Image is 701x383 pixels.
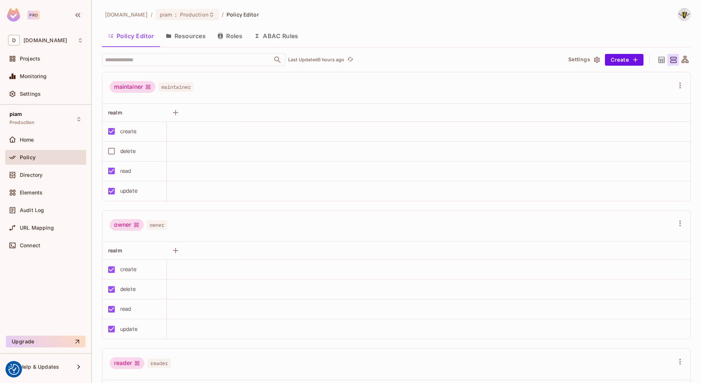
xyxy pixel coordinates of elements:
span: Directory [20,172,43,178]
span: Production [10,120,35,125]
img: Hartmann, Patrick [678,8,690,21]
span: maintainer [158,82,194,92]
button: ABAC Rules [248,27,304,45]
button: Settings [565,54,602,66]
span: Workspace: datev.de [23,37,67,43]
button: Resources [160,27,212,45]
button: refresh [346,55,355,64]
span: Elements [20,190,43,196]
span: Monitoring [20,73,47,79]
span: Audit Log [20,207,44,213]
div: Pro [27,11,40,19]
span: Help & Updates [20,364,59,370]
button: Policy Editor [102,27,160,45]
div: read [120,167,131,175]
div: reader [110,357,144,369]
div: delete [120,285,136,293]
span: piam [160,11,172,18]
button: Consent Preferences [8,364,19,375]
button: Open [272,55,283,65]
span: Home [20,137,34,143]
span: : [175,12,177,18]
div: delete [120,147,136,155]
p: Last Updated 6 hours ago [288,57,344,63]
button: Upgrade [6,336,85,347]
img: SReyMgAAAABJRU5ErkJggg== [7,8,20,22]
div: update [120,187,137,195]
span: refresh [347,56,353,63]
span: Policy [20,154,36,160]
li: / [222,11,224,18]
span: Settings [20,91,41,97]
li: / [151,11,153,18]
span: realm [108,109,122,116]
div: create [120,127,136,135]
img: Revisit consent button [8,364,19,375]
span: Projects [20,56,40,62]
span: Connect [20,242,40,248]
span: Click to refresh data [344,55,355,64]
span: the active workspace [105,11,148,18]
div: read [120,305,131,313]
span: URL Mapping [20,225,54,231]
span: D [8,35,20,45]
div: update [120,325,137,333]
div: create [120,265,136,273]
div: owner [110,219,144,231]
span: realm [108,247,122,253]
span: piam [10,111,22,117]
button: Roles [212,27,248,45]
span: owner [147,220,167,230]
button: Create [605,54,643,66]
div: maintainer [110,81,155,93]
span: Policy Editor [227,11,259,18]
span: Production [180,11,209,18]
span: reader [147,358,171,368]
